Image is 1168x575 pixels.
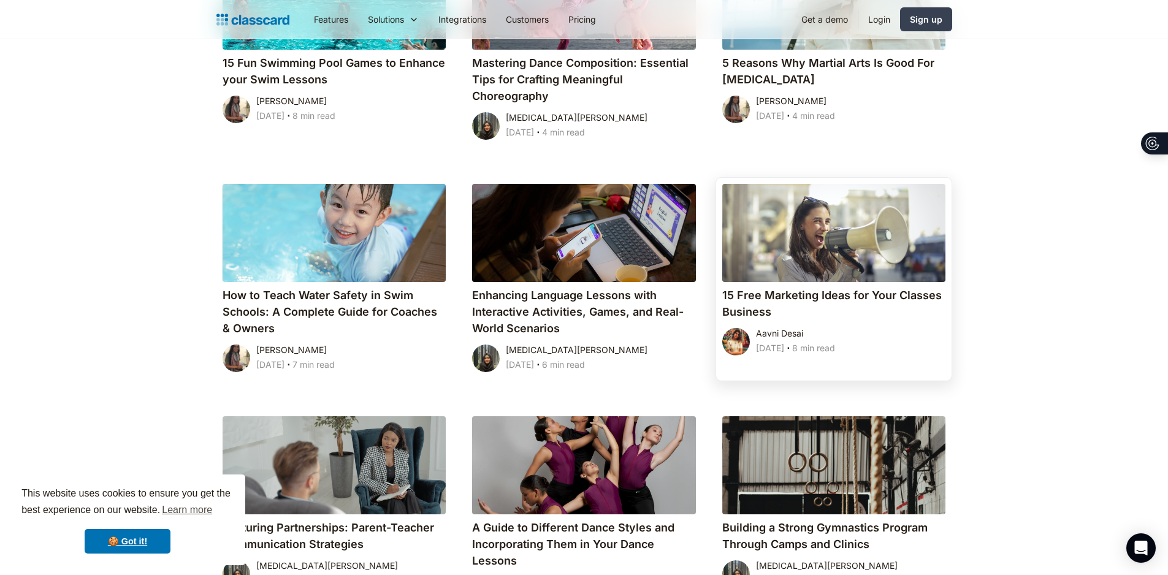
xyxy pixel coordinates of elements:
div: ‧ [284,357,292,375]
div: 7 min read [292,357,335,372]
div: Domain Overview [47,72,110,80]
a: Integrations [429,6,496,33]
a: 15 Free Marketing Ideas for Your Classes BusinessAavni Desai[DATE]‧8 min read [716,178,952,381]
div: [MEDICAL_DATA][PERSON_NAME] [506,343,647,357]
div: v 4.0.25 [34,20,60,29]
div: 6 min read [542,357,585,372]
h4: Building a Strong Gymnastics Program Through Camps and Clinics [722,519,946,552]
a: Customers [496,6,559,33]
div: [MEDICAL_DATA][PERSON_NAME] [756,558,898,573]
span: This website uses cookies to ensure you get the best experience on our website. [21,486,234,519]
a: Sign up [900,7,952,31]
h4: Mastering Dance Composition: Essential Tips for Crafting Meaningful Choreography [472,55,696,104]
div: 8 min read [292,109,335,123]
a: learn more about cookies [160,501,214,519]
a: Get a demo [792,6,858,33]
a: Pricing [559,6,606,33]
div: Sign up [910,13,942,26]
div: [PERSON_NAME] [256,94,327,109]
div: ‧ [784,341,792,358]
h4: How to Teach Water Safety in Swim Schools: A Complete Guide for Coaches & Owners [223,287,446,337]
div: [DATE] [506,125,534,140]
div: [PERSON_NAME] [756,94,826,109]
div: [MEDICAL_DATA][PERSON_NAME] [256,558,398,573]
div: ‧ [784,109,792,126]
h4: Enhancing Language Lessons with Interactive Activities, Games, and Real-World Scenarios [472,287,696,337]
div: Solutions [368,13,404,26]
img: logo_orange.svg [20,20,29,29]
div: 4 min read [792,109,835,123]
div: Keywords by Traffic [136,72,207,80]
h4: 15 Free Marketing Ideas for Your Classes Business [722,287,946,320]
div: ‧ [534,125,542,142]
img: tab_domain_overview_orange.svg [33,71,43,81]
div: 4 min read [542,125,585,140]
div: Domain: [DOMAIN_NAME] [32,32,135,42]
div: Aavni Desai [756,326,803,341]
div: [DATE] [256,109,284,123]
h4: Nurturing Partnerships: Parent-Teacher Communication Strategies [223,519,446,552]
div: Solutions [358,6,429,33]
div: ‧ [284,109,292,126]
a: Enhancing Language Lessons with Interactive Activities, Games, and Real-World Scenarios[MEDICAL_D... [466,178,702,381]
div: [DATE] [756,341,784,356]
a: Login [858,6,900,33]
h4: 5 Reasons Why Martial Arts Is Good For [MEDICAL_DATA] [722,55,946,88]
div: [MEDICAL_DATA][PERSON_NAME] [506,110,647,125]
h4: 15 Fun Swimming Pool Games to Enhance your Swim Lessons [223,55,446,88]
div: [DATE] [256,357,284,372]
h4: A Guide to Different Dance Styles and Incorporating Them in Your Dance Lessons [472,519,696,569]
img: tab_keywords_by_traffic_grey.svg [122,71,132,81]
div: ‧ [534,357,542,375]
div: [PERSON_NAME] [256,343,327,357]
a: dismiss cookie message [85,529,170,554]
div: [DATE] [756,109,784,123]
img: website_grey.svg [20,32,29,42]
div: [DATE] [506,357,534,372]
div: 8 min read [792,341,835,356]
a: home [216,11,289,28]
div: Open Intercom Messenger [1126,533,1156,563]
div: cookieconsent [10,474,245,565]
a: How to Teach Water Safety in Swim Schools: A Complete Guide for Coaches & Owners[PERSON_NAME][DAT... [216,178,452,381]
a: Features [304,6,358,33]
